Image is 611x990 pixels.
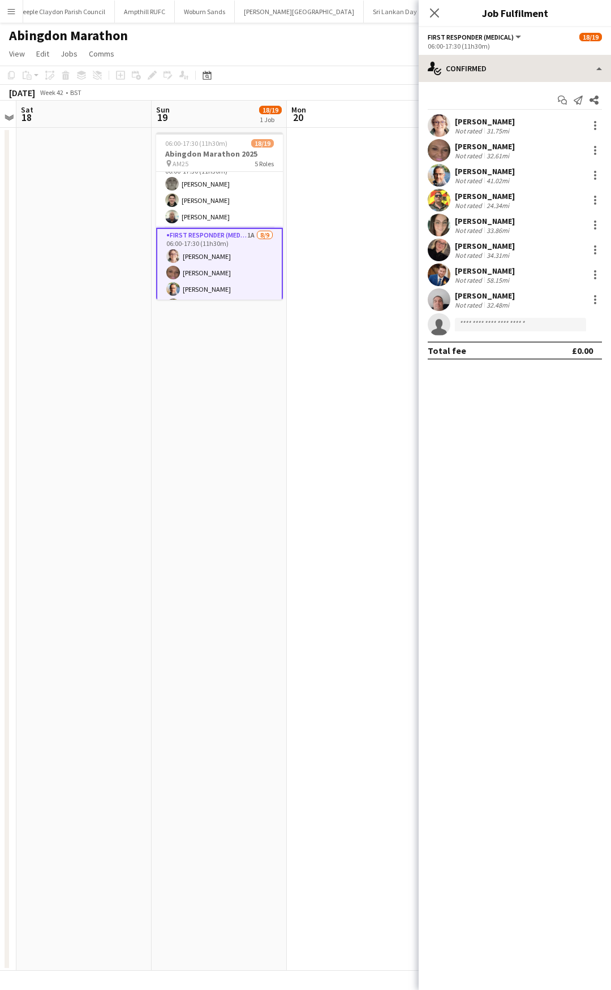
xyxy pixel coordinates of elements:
[255,159,274,168] span: 5 Roles
[484,127,511,135] div: 31.75mi
[251,139,274,148] span: 18/19
[259,106,282,114] span: 18/19
[37,88,66,97] span: Week 42
[484,251,511,260] div: 34.31mi
[290,111,306,124] span: 20
[484,152,511,160] div: 32.61mi
[56,46,82,61] a: Jobs
[455,166,515,176] div: [PERSON_NAME]
[173,159,188,168] span: AM25
[572,345,593,356] div: £0.00
[455,152,484,160] div: Not rated
[455,266,515,276] div: [PERSON_NAME]
[8,1,115,23] button: Steeple Claydon Parish Council
[115,1,175,23] button: Ampthill RUFC
[455,301,484,309] div: Not rated
[484,276,511,284] div: 58.15mi
[455,226,484,235] div: Not rated
[156,228,283,400] app-card-role: First Responder (Medical)1A8/906:00-17:30 (11h30m)[PERSON_NAME][PERSON_NAME][PERSON_NAME]
[455,201,484,210] div: Not rated
[455,127,484,135] div: Not rated
[84,46,119,61] a: Comms
[156,157,283,228] app-card-role: Emergency Care Assistant (Medical)3/306:00-17:30 (11h30m)[PERSON_NAME][PERSON_NAME][PERSON_NAME]
[428,42,602,50] div: 06:00-17:30 (11h30m)
[175,1,235,23] button: Woburn Sands
[291,105,306,115] span: Mon
[235,1,364,23] button: [PERSON_NAME][GEOGRAPHIC_DATA]
[455,251,484,260] div: Not rated
[428,33,523,41] button: First Responder (Medical)
[9,49,25,59] span: View
[156,132,283,300] app-job-card: 06:00-17:30 (11h30m)18/19Abingdon Marathon 2025 AM255 Roles[PERSON_NAME][PERSON_NAME]Emergency Ca...
[579,33,602,41] span: 18/19
[455,141,515,152] div: [PERSON_NAME]
[484,201,511,210] div: 24.34mi
[484,176,511,185] div: 41.02mi
[484,301,511,309] div: 32.48mi
[455,116,515,127] div: [PERSON_NAME]
[19,111,33,124] span: 18
[260,115,281,124] div: 1 Job
[89,49,114,59] span: Comms
[156,105,170,115] span: Sun
[165,139,227,148] span: 06:00-17:30 (11h30m)
[36,49,49,59] span: Edit
[21,105,33,115] span: Sat
[455,276,484,284] div: Not rated
[32,46,54,61] a: Edit
[154,111,170,124] span: 19
[455,176,484,185] div: Not rated
[61,49,78,59] span: Jobs
[428,33,514,41] span: First Responder (Medical)
[70,88,81,97] div: BST
[9,87,35,98] div: [DATE]
[455,241,515,251] div: [PERSON_NAME]
[156,149,283,159] h3: Abingdon Marathon 2025
[9,27,128,44] h1: Abingdon Marathon
[428,345,466,356] div: Total fee
[5,46,29,61] a: View
[484,226,511,235] div: 33.86mi
[455,191,515,201] div: [PERSON_NAME]
[419,55,611,82] div: Confirmed
[455,291,515,301] div: [PERSON_NAME]
[419,6,611,20] h3: Job Fulfilment
[364,1,427,23] button: Sri Lankan Day
[455,216,515,226] div: [PERSON_NAME]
